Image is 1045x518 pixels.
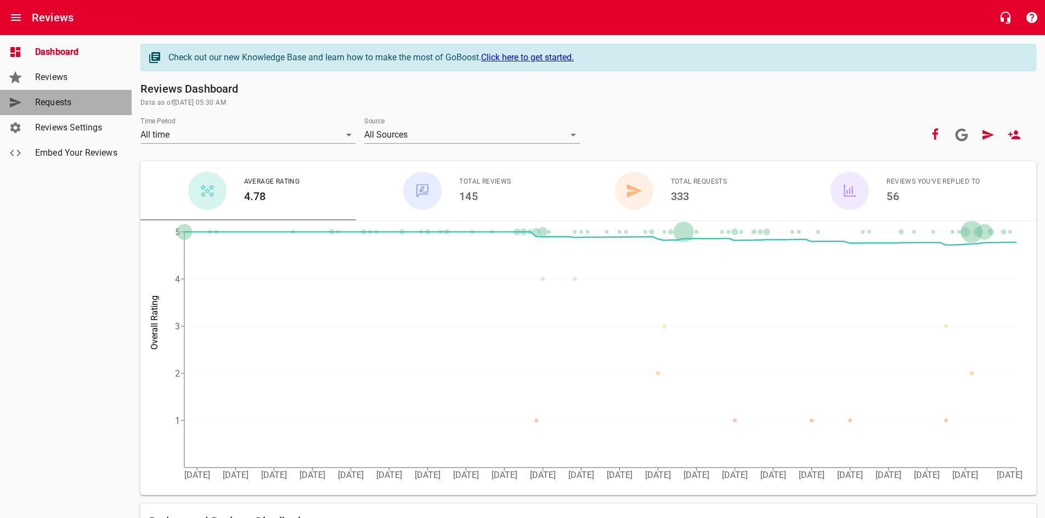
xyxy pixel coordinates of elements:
[32,9,74,26] h6: Reviews
[992,4,1019,31] button: Live Chat
[492,470,517,480] tspan: [DATE]
[1019,4,1045,31] button: Support Portal
[364,118,385,124] label: Source
[140,126,355,144] div: All time
[415,470,440,480] tspan: [DATE]
[481,52,574,62] a: Click here to get started.
[799,470,824,480] tspan: [DATE]
[530,470,556,480] tspan: [DATE]
[376,470,402,480] tspan: [DATE]
[722,470,748,480] tspan: [DATE]
[175,415,180,426] tspan: 1
[35,146,118,160] span: Embed Your Reviews
[175,274,180,284] tspan: 4
[671,187,727,205] h6: 333
[175,368,180,379] tspan: 2
[175,227,180,237] tspan: 5
[140,80,1036,98] h6: Reviews Dashboard
[300,470,325,480] tspan: [DATE]
[244,177,300,187] span: Average Rating
[261,470,287,480] tspan: [DATE]
[837,470,863,480] tspan: [DATE]
[997,470,1023,480] tspan: [DATE]
[168,51,1025,64] div: Check out our new Knowledge Base and learn how to make the most of GoBoost.
[184,470,210,480] tspan: [DATE]
[459,177,511,187] span: Total Reviews
[140,98,1036,109] span: Data as of [DATE] 05:30 AM
[35,71,118,84] span: Reviews
[886,177,980,187] span: Reviews You've Replied To
[645,470,671,480] tspan: [DATE]
[3,4,29,31] button: Open drawer
[671,177,727,187] span: Total Requests
[568,470,594,480] tspan: [DATE]
[149,295,160,350] tspan: Overall Rating
[914,470,940,480] tspan: [DATE]
[453,470,479,480] tspan: [DATE]
[948,122,975,148] a: Connect your Google account
[175,321,180,332] tspan: 3
[140,118,176,124] label: Time Period
[1001,122,1027,148] a: New User
[35,45,118,59] span: Dashboard
[607,470,632,480] tspan: [DATE]
[364,126,579,144] div: All Sources
[952,470,978,480] tspan: [DATE]
[922,122,948,148] button: Your Facebook account is connected
[975,122,1001,148] a: Request Review
[35,121,118,134] span: Reviews Settings
[459,187,511,205] h6: 145
[886,187,980,205] h6: 56
[35,96,118,109] span: Requests
[684,470,709,480] tspan: [DATE]
[244,187,300,205] h6: 4.78
[760,470,786,480] tspan: [DATE]
[875,470,901,480] tspan: [DATE]
[223,470,248,480] tspan: [DATE]
[338,470,364,480] tspan: [DATE]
